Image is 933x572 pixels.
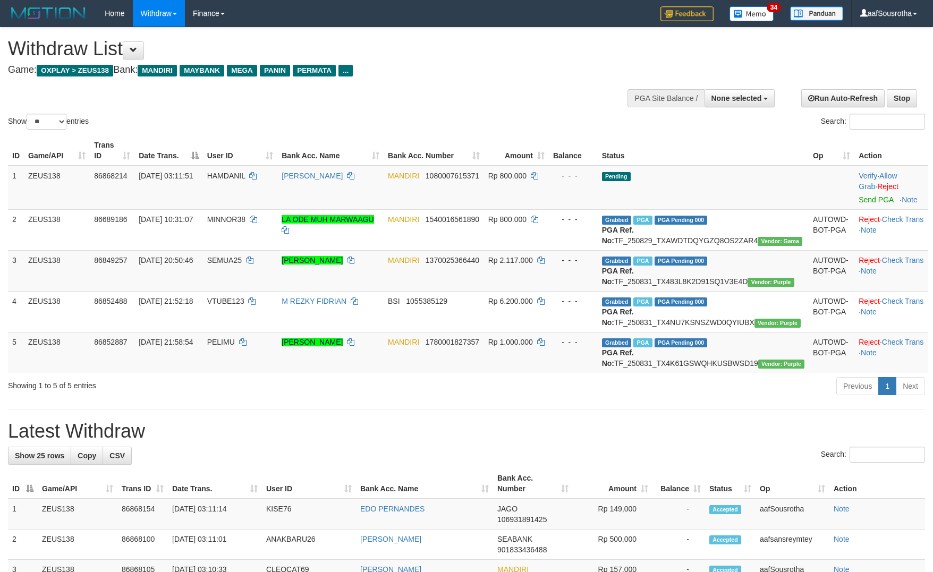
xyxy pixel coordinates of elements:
[94,215,127,224] span: 86689186
[859,297,880,305] a: Reject
[180,65,224,76] span: MAYBANK
[711,94,762,103] span: None selected
[94,256,127,264] span: 86849257
[602,257,632,266] span: Grabbed
[809,135,854,166] th: Op: activate to sort column ascending
[203,135,278,166] th: User ID: activate to sort column ascending
[854,166,928,210] td: · ·
[882,297,924,305] a: Check Trans
[859,215,880,224] a: Reject
[8,114,89,130] label: Show entries
[139,338,193,346] span: [DATE] 21:58:54
[8,166,24,210] td: 1
[282,215,374,224] a: LA ODE MUH MARWAAGU
[8,5,89,21] img: MOTION_logo.png
[652,530,705,560] td: -
[801,89,885,107] a: Run Auto-Refresh
[356,468,493,499] th: Bank Acc. Name: activate to sort column ascending
[426,215,479,224] span: Copy 1540016561890 to clipboard
[602,308,634,327] b: PGA Ref. No:
[652,499,705,530] td: -
[602,267,634,286] b: PGA Ref. No:
[488,338,533,346] span: Rp 1.000.000
[262,468,356,499] th: User ID: activate to sort column ascending
[627,89,704,107] div: PGA Site Balance /
[633,257,652,266] span: Marked by aafsreyleap
[262,530,356,560] td: ANAKBARU26
[282,172,343,180] a: [PERSON_NAME]
[117,530,168,560] td: 86868100
[573,499,652,530] td: Rp 149,000
[859,195,893,204] a: Send PGA
[859,172,877,180] a: Verify
[854,332,928,373] td: · ·
[834,505,850,513] a: Note
[168,468,262,499] th: Date Trans.: activate to sort column ascending
[497,515,547,524] span: Copy 106931891425 to clipboard
[660,6,714,21] img: Feedback.jpg
[139,215,193,224] span: [DATE] 10:31:07
[887,89,917,107] a: Stop
[602,338,632,347] span: Grabbed
[94,172,127,180] span: 86868214
[139,297,193,305] span: [DATE] 21:52:18
[882,256,924,264] a: Check Trans
[854,209,928,250] td: · ·
[602,297,632,306] span: Grabbed
[388,338,419,346] span: MANDIRI
[134,135,203,166] th: Date Trans.: activate to sort column descending
[854,291,928,332] td: · ·
[809,250,854,291] td: AUTOWD-BOT-PGA
[168,499,262,530] td: [DATE] 03:11:14
[754,319,801,328] span: Vendor URL: https://trx4.1velocity.biz
[282,338,343,346] a: [PERSON_NAME]
[497,505,518,513] span: JAGO
[809,209,854,250] td: AUTOWD-BOT-PGA
[709,505,741,514] span: Accepted
[15,451,64,460] span: Show 25 rows
[854,135,928,166] th: Action
[553,337,593,347] div: - - -
[8,65,612,75] h4: Game: Bank:
[38,499,117,530] td: ZEUS138
[633,216,652,225] span: Marked by aafkaynarin
[262,499,356,530] td: KISE76
[861,348,877,357] a: Note
[598,209,809,250] td: TF_250829_TXAWDTDQYGZQ8OS2ZAR4
[497,545,547,554] span: Copy 901833436488 to clipboard
[821,447,925,463] label: Search:
[282,297,346,305] a: M REZKY FIDRIAN
[168,530,262,560] td: [DATE] 03:11:01
[859,172,897,191] a: Allow Grab
[488,172,527,180] span: Rp 800.000
[598,250,809,291] td: TF_250831_TX483L8K2D91SQ1V3E4D
[493,468,573,499] th: Bank Acc. Number: activate to sort column ascending
[488,297,533,305] span: Rp 6.200.000
[277,135,384,166] th: Bank Acc. Name: activate to sort column ascending
[790,6,843,21] img: panduan.png
[94,338,127,346] span: 86852887
[227,65,257,76] span: MEGA
[655,338,708,347] span: PGA Pending
[902,195,918,204] a: Note
[207,338,235,346] span: PELIMU
[859,172,897,191] span: ·
[78,451,96,460] span: Copy
[207,215,245,224] span: MINNOR38
[293,65,336,76] span: PERMATA
[882,215,924,224] a: Check Trans
[426,256,479,264] span: Copy 1370025366440 to clipboard
[705,468,756,499] th: Status: activate to sort column ascending
[24,291,90,332] td: ZEUS138
[553,214,593,225] div: - - -
[809,291,854,332] td: AUTOWD-BOT-PGA
[854,250,928,291] td: · ·
[8,376,381,391] div: Showing 1 to 5 of 5 entries
[8,499,38,530] td: 1
[38,468,117,499] th: Game/API: activate to sort column ascending
[553,255,593,266] div: - - -
[488,256,533,264] span: Rp 2.117.000
[705,89,775,107] button: None selected
[8,250,24,291] td: 3
[426,172,479,180] span: Copy 1080007615371 to clipboard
